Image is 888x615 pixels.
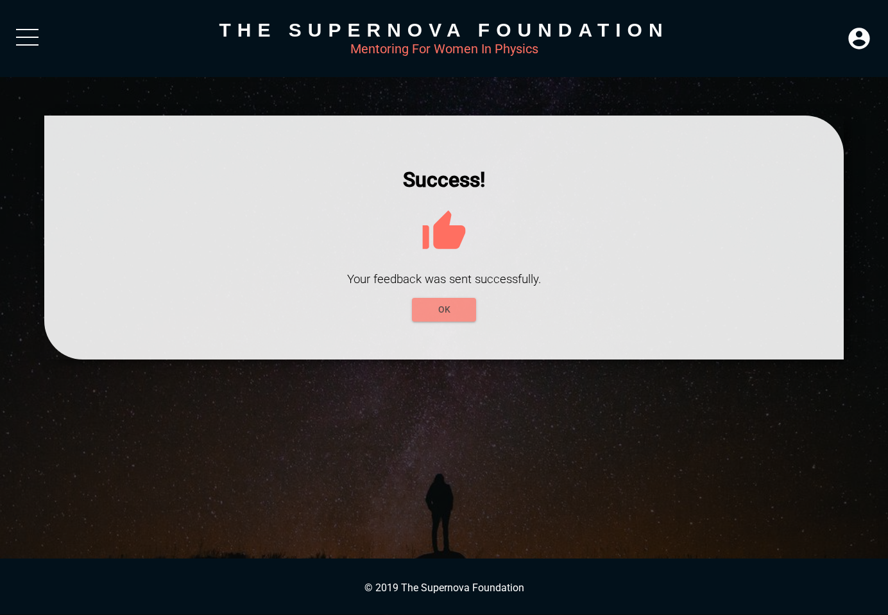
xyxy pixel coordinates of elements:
div: The Supernova Foundation [44,19,844,41]
p: © 2019 The Supernova Foundation [13,582,875,594]
div: Mentoring For Women In Physics [44,41,844,56]
h3: Your feedback was sent successfully. [83,272,805,286]
h1: Success! [83,168,805,192]
button: OK [412,298,476,322]
span: OK [422,302,466,318]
